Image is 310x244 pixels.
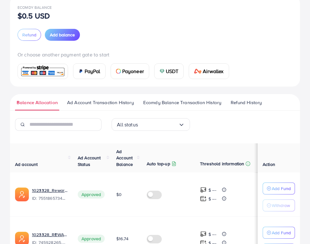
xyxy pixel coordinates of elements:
span: $0 [116,191,122,198]
a: 1023328_Rewari Backup Account_1758306297983 [32,187,68,194]
img: top-up amount [200,187,207,193]
span: Ad Account Transaction History [67,99,134,106]
span: Ecomdy Balance Transaction History [143,99,221,106]
input: Search for option [138,120,178,130]
span: Ad Account Balance [116,148,133,167]
div: <span class='underline'>1023328_Rewari Backup Account_1758306297983</span></br>7551865734352240647 [32,187,68,202]
span: Ad account [15,161,38,167]
button: Add Fund [263,227,295,239]
p: Auto top-up [147,160,170,167]
p: $ --- [208,195,216,203]
span: All status [117,120,138,130]
p: Threshold information [200,160,244,167]
img: card [160,69,165,74]
span: Airwallex [203,67,223,75]
img: card [78,69,83,74]
a: cardUSDT [154,63,184,79]
iframe: Chat [283,216,305,239]
p: Add Fund [272,185,291,192]
img: card [20,65,66,78]
span: Ecomdy Balance [18,5,52,10]
span: Payoneer [122,67,144,75]
a: cardPayPal [73,63,106,79]
button: Add balance [45,29,80,41]
img: top-up amount [200,195,207,202]
p: Withdraw [272,202,290,209]
span: Approved [78,190,105,199]
a: 1023328_REWARI_1736749589833 [32,231,68,238]
img: ic-ads-acc.e4c84228.svg [15,188,29,201]
span: Add balance [50,32,75,38]
button: Add Fund [263,183,295,194]
p: Or choose another payment gate to start [18,51,292,58]
a: cardAirwallex [189,63,229,79]
span: ID: 7551865734352240647 [32,195,68,201]
p: $0.5 USD [18,12,50,19]
div: Search for option [112,118,190,131]
span: $16.74 [116,236,129,242]
p: Add Fund [272,229,291,236]
p: $ --- [208,231,216,238]
img: top-up amount [200,231,207,237]
img: card [116,69,121,74]
span: Action [263,161,275,167]
span: Refund History [231,99,262,106]
span: Refund [22,32,36,38]
p: $ --- [208,186,216,194]
img: card [194,69,202,74]
a: card [18,64,68,79]
span: PayPal [85,67,100,75]
span: Approved [78,235,105,243]
span: USDT [166,67,179,75]
span: Balance Allocation [17,99,58,106]
button: Withdraw [263,199,295,211]
button: Refund [18,29,41,41]
a: cardPayoneer [111,63,149,79]
span: Ad Account Status [78,155,101,167]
